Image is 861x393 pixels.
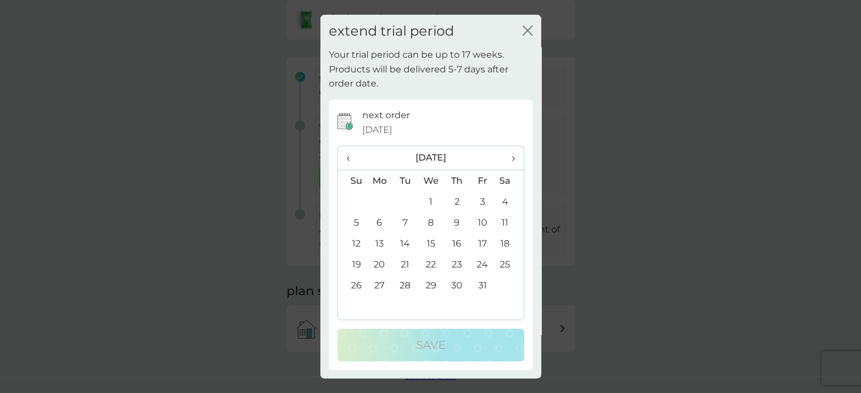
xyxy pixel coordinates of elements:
span: ‹ [346,146,358,170]
td: 5 [338,212,367,233]
td: 6 [367,212,393,233]
td: 22 [418,254,444,275]
td: 23 [444,254,469,275]
td: 8 [418,212,444,233]
td: 31 [469,275,495,296]
th: Sa [495,170,523,192]
td: 30 [444,275,469,296]
td: 27 [367,275,393,296]
td: 17 [469,233,495,254]
td: 10 [469,212,495,233]
td: 9 [444,212,469,233]
td: 25 [495,254,523,275]
span: [DATE] [362,123,392,137]
td: 18 [495,233,523,254]
td: 1 [418,191,444,212]
td: 26 [338,275,367,296]
td: 14 [392,233,418,254]
td: 24 [469,254,495,275]
td: 4 [495,191,523,212]
th: Mo [367,170,393,192]
th: Tu [392,170,418,192]
td: 21 [392,254,418,275]
button: Save [337,329,524,361]
td: 20 [367,254,393,275]
th: Fr [469,170,495,192]
td: 13 [367,233,393,254]
td: 2 [444,191,469,212]
th: [DATE] [367,146,495,170]
th: Su [338,170,367,192]
td: 11 [495,212,523,233]
td: 28 [392,275,418,296]
p: Your trial period can be up to 17 weeks. Products will be delivered 5-7 days after order date. [329,47,533,91]
th: Th [444,170,469,192]
p: Save [416,336,446,354]
h2: extend trial period [329,23,454,40]
td: 7 [392,212,418,233]
p: next order [362,108,410,123]
td: 15 [418,233,444,254]
td: 29 [418,275,444,296]
th: We [418,170,444,192]
button: close [522,25,533,37]
td: 3 [469,191,495,212]
span: › [503,146,515,170]
td: 16 [444,233,469,254]
td: 12 [338,233,367,254]
td: 19 [338,254,367,275]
